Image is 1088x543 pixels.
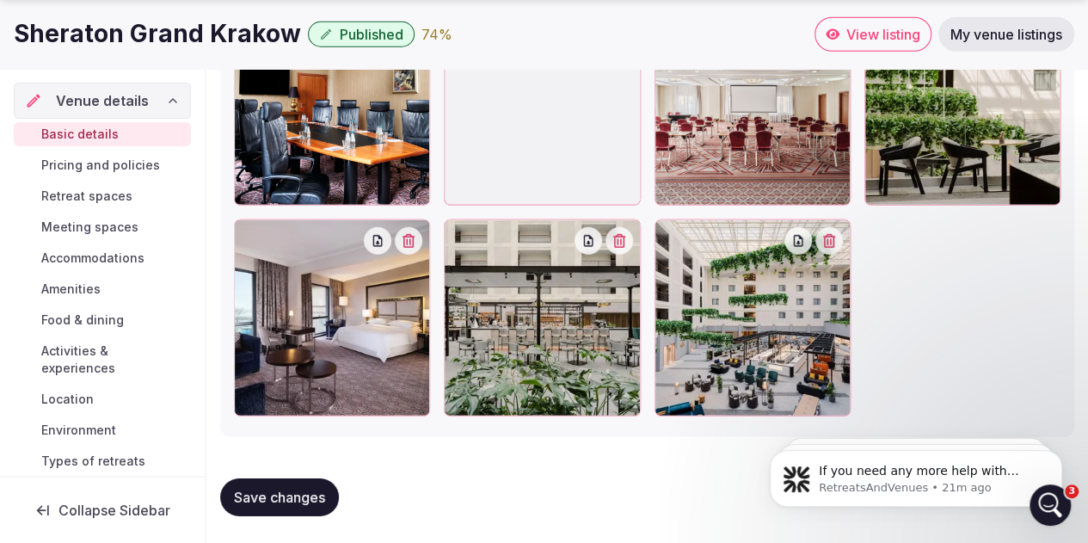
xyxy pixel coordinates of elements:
a: Location [14,387,191,411]
textarea: Message… [15,375,329,404]
a: Types of retreats [14,449,191,473]
a: Activities & experiences [14,339,191,380]
div: PG_￼250108_063-2.jpg [444,9,640,206]
div: Welcome! As a venue representative, you can access a range of support and resources on our platform: [28,78,317,129]
div: Close [302,7,333,38]
a: Basic details [14,122,191,146]
a: Food & dining [14,308,191,332]
a: Amenities [14,277,191,301]
a: Source reference 139145669: [265,204,279,218]
div: 680196075.jpg [864,9,1060,206]
span: Save changes [234,489,325,506]
span: Venue details [56,90,149,111]
li: If you already have a listing, you can or use the option if you need to regain access. [40,222,317,286]
div: 469175161-1.jpg [655,219,851,416]
span: Activities & experiences [41,342,184,377]
span: 3 [1065,484,1079,498]
a: My venue listings [938,17,1074,52]
span: Location [41,391,94,408]
p: Message from RetreatsAndVenues, sent 21m ago [75,66,297,82]
a: Forgot Password [40,238,296,268]
a: View listing [814,17,931,52]
div: PG_￼250108_068-2.jpg [655,9,851,206]
button: Save changes [220,478,339,516]
span: If you need any more help with becoming a venue partner or managing your listing, I’m here to sup... [75,50,297,149]
a: log in here [132,238,196,252]
button: Emoji picker [54,411,68,425]
button: Send a message… [295,404,323,432]
h1: Sheraton Grand Krakow [14,17,301,51]
div: PG_￼250108_141-2.jpg [234,9,430,206]
span: Types of retreats [41,453,145,470]
span: Amenities [41,281,101,298]
a: List your venue for free [40,138,310,168]
button: 74% [421,24,452,45]
div: 74 % [421,24,452,45]
img: Profile image for RetreatsAndVenues [49,9,77,37]
div: 469175174.jpg [444,219,640,416]
span: Pricing and policies [41,157,160,174]
span: Food & dining [41,312,124,329]
h1: RetreatsAndVenues [83,9,218,22]
button: Gif picker [82,411,95,425]
a: Environment [14,418,191,442]
div: 469175119.jpg [234,219,430,416]
span: Published [340,26,403,43]
iframe: Intercom notifications message [744,414,1088,534]
span: Collapse Sidebar [58,502,170,519]
a: Pricing and policies [14,153,191,177]
a: Accommodations [14,246,191,270]
b: Account Access: [40,223,151,237]
span: Accommodations [41,250,144,267]
iframe: Intercom live chat [1030,484,1071,526]
button: Scroll to bottom [157,336,187,365]
span: My venue listings [950,26,1062,43]
span: View listing [846,26,920,43]
button: Home [269,7,302,40]
a: Source reference 139145713: [44,272,58,286]
button: go back [11,7,44,40]
a: Meeting spaces [14,215,191,239]
li: and unlock exclusive benefits, including hands-off lead generation, streamlined inquiries, and gr... [40,137,317,217]
span: Basic details [41,126,119,143]
button: Collapse Sidebar [14,491,191,529]
li: For help updating your listing or if your account is linked to another team member’s email, you c... [40,290,317,370]
span: Meeting spaces [41,219,138,236]
button: Published [308,22,415,47]
b: Become a Venue Partner: [40,138,212,151]
span: Environment [41,422,116,439]
button: Upload attachment [27,411,40,425]
span: Retreat spaces [41,188,132,205]
b: Direct Support: [40,291,145,305]
a: Retreat spaces [14,184,191,208]
button: Start recording [109,411,123,425]
p: The team can also help [83,22,214,39]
